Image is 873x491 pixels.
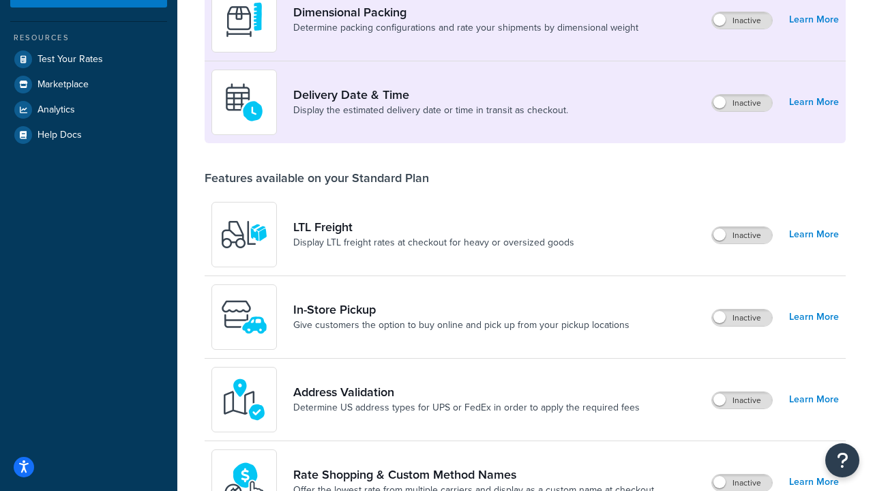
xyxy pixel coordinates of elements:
[712,95,772,111] label: Inactive
[293,87,568,102] a: Delivery Date & Time
[293,236,574,250] a: Display LTL freight rates at checkout for heavy or oversized goods
[712,475,772,491] label: Inactive
[293,5,638,20] a: Dimensional Packing
[38,54,103,65] span: Test Your Rates
[38,79,89,91] span: Marketplace
[293,220,574,235] a: LTL Freight
[220,293,268,341] img: wfgcfpwTIucLEAAAAASUVORK5CYII=
[10,98,167,122] a: Analytics
[293,302,630,317] a: In-Store Pickup
[205,170,429,185] div: Features available on your Standard Plan
[825,443,859,477] button: Open Resource Center
[293,21,638,35] a: Determine packing configurations and rate your shipments by dimensional weight
[789,10,839,29] a: Learn More
[789,308,839,327] a: Learn More
[293,467,654,482] a: Rate Shopping & Custom Method Names
[220,376,268,423] img: kIG8fy0lQAAAABJRU5ErkJggg==
[293,318,630,332] a: Give customers the option to buy online and pick up from your pickup locations
[10,72,167,97] a: Marketplace
[712,12,772,29] label: Inactive
[293,401,640,415] a: Determine US address types for UPS or FedEx in order to apply the required fees
[712,310,772,326] label: Inactive
[293,385,640,400] a: Address Validation
[10,123,167,147] a: Help Docs
[38,130,82,141] span: Help Docs
[10,47,167,72] a: Test Your Rates
[789,93,839,112] a: Learn More
[789,390,839,409] a: Learn More
[712,392,772,408] label: Inactive
[220,211,268,258] img: y79ZsPf0fXUFUhFXDzUgf+ktZg5F2+ohG75+v3d2s1D9TjoU8PiyCIluIjV41seZevKCRuEjTPPOKHJsQcmKCXGdfprl3L4q7...
[220,78,268,126] img: gfkeb5ejjkALwAAAABJRU5ErkJggg==
[38,104,75,116] span: Analytics
[10,32,167,44] div: Resources
[712,227,772,243] label: Inactive
[789,225,839,244] a: Learn More
[293,104,568,117] a: Display the estimated delivery date or time in transit as checkout.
